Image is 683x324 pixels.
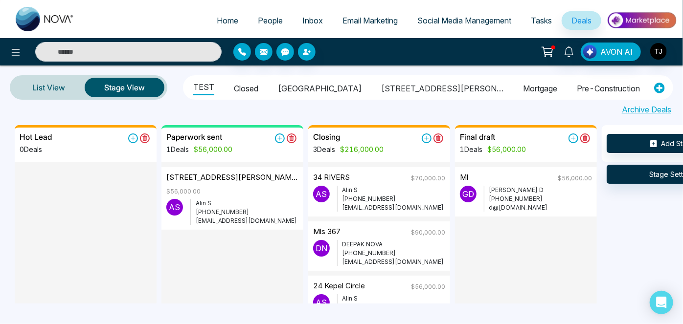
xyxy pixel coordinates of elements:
[166,172,298,183] p: [STREET_ADDRESS][PERSON_NAME]
[313,132,340,142] h5: Closing
[20,132,52,142] h5: Hot Lead
[489,186,592,194] p: [PERSON_NAME] D
[531,16,552,25] span: Tasks
[217,16,238,25] span: Home
[342,303,445,312] p: [PHONE_NUMBER]
[342,294,445,303] p: Alin S
[460,132,495,142] h5: Final draft
[313,172,350,186] p: 34 RIVERS
[460,186,477,202] p: G D
[411,282,445,291] p: $56,000.00
[248,11,293,30] a: People
[196,216,298,225] p: [EMAIL_ADDRESS][DOMAIN_NAME]
[650,291,673,314] div: Open Intercom Messenger
[342,203,445,212] p: [EMAIL_ADDRESS][DOMAIN_NAME]
[13,76,85,99] a: List View
[166,144,232,154] p: 1 Deals
[333,11,408,30] a: Email Marketing
[302,16,323,25] span: Inbox
[650,43,667,60] img: User Avatar
[166,199,183,216] p: A S
[335,145,384,153] span: $216,000.00
[313,294,330,311] p: A S
[417,16,511,25] span: Social Media Management
[196,208,298,216] p: [PHONE_NUMBER]
[489,194,592,203] p: [PHONE_NUMBER]
[571,16,592,25] span: Deals
[411,228,445,237] p: $90,000.00
[207,11,248,30] a: Home
[189,145,232,153] span: $56,000.00
[606,9,677,31] img: Market-place.gif
[622,104,671,115] a: Archive Deals
[342,249,445,258] p: [PHONE_NUMBER]
[460,172,468,186] p: ml
[313,226,341,240] p: Mls 367
[166,187,201,196] p: $56,000.00
[313,186,330,202] p: A S
[411,174,445,183] p: $70,000.00
[342,258,445,266] p: [EMAIL_ADDRESS][DOMAIN_NAME]
[234,79,258,95] li: Closed
[313,144,384,154] p: 3 Deals
[196,199,298,208] p: Alin S
[600,46,633,58] span: AVON AI
[278,79,362,95] li: [GEOGRAPHIC_DATA]
[20,144,52,154] p: 0 Deals
[381,79,503,95] li: [STREET_ADDRESS][PERSON_NAME]
[482,145,526,153] span: $56,000.00
[166,132,222,142] h5: Paperwork sent
[258,16,283,25] span: People
[85,78,164,97] button: Stage View
[408,11,521,30] a: Social Media Management
[562,11,601,30] a: Deals
[489,203,592,212] p: d@[DOMAIN_NAME]
[342,240,445,249] p: DEEPAK NOVA
[460,144,526,154] p: 1 Deals
[313,281,365,294] p: 24 kepel Circle
[342,186,445,194] p: Alin S
[577,79,640,95] li: pre-construction
[293,11,333,30] a: Inbox
[313,240,330,257] p: D N
[523,79,557,95] li: Mortgage
[193,77,214,95] li: TEST
[558,174,592,183] p: $56,000.00
[342,194,445,203] p: [PHONE_NUMBER]
[581,43,641,61] button: AVON AI
[583,45,597,59] img: Lead Flow
[16,7,74,31] img: Nova CRM Logo
[521,11,562,30] a: Tasks
[342,16,398,25] span: Email Marketing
